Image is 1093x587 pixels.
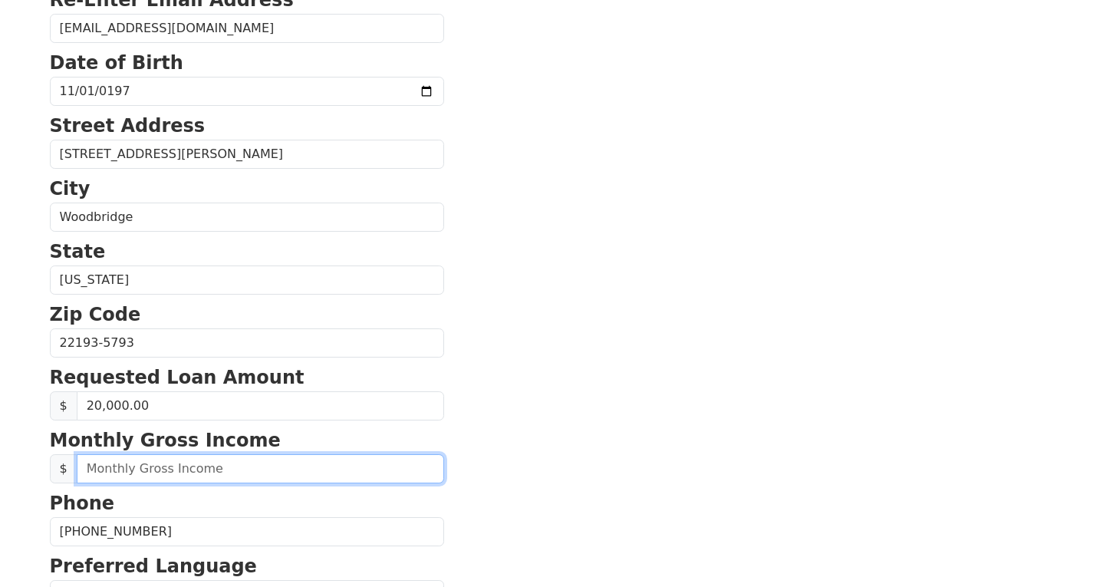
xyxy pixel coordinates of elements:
p: Monthly Gross Income [50,427,444,454]
span: $ [50,454,77,483]
span: $ [50,391,77,420]
strong: State [50,241,106,262]
input: City [50,203,444,232]
input: Phone [50,517,444,546]
input: Re-Enter Email Address [50,14,444,43]
strong: Zip Code [50,304,141,325]
input: Zip Code [50,328,444,358]
strong: Phone [50,493,115,514]
strong: Date of Birth [50,52,183,74]
strong: Preferred Language [50,556,257,577]
strong: Requested Loan Amount [50,367,305,388]
input: Requested Loan Amount [77,391,444,420]
input: Monthly Gross Income [77,454,444,483]
input: Street Address [50,140,444,169]
strong: City [50,178,91,200]
strong: Street Address [50,115,206,137]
